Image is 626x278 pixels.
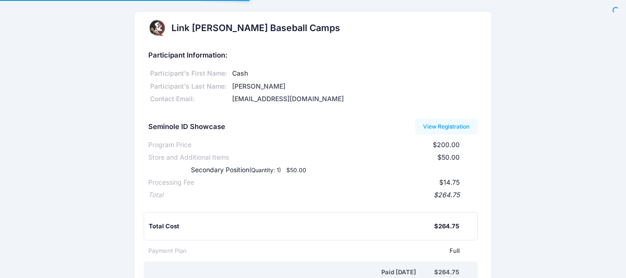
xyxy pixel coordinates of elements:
div: $14.75 [194,178,459,187]
div: Payment Plan [148,246,187,256]
div: Full [187,246,459,256]
div: $50.00 [229,153,459,162]
h5: Participant Information: [148,52,477,60]
div: Program Price [148,140,191,150]
h5: Seminole ID Showcase [148,123,225,131]
div: Participant's Last Name: [148,82,231,91]
div: Cash [231,69,478,78]
h2: Link [PERSON_NAME] Baseball Camps [171,23,340,33]
span: $200.00 [433,141,460,149]
a: View Registration [415,119,478,135]
div: Processing Fee [148,178,194,187]
div: $264.75 [434,268,459,277]
div: Paid [DATE] [150,268,434,277]
div: [PERSON_NAME] [231,82,478,91]
div: Secondary Position [172,165,370,175]
div: Store and Additional Items [148,153,229,162]
div: $264.75 [163,190,459,200]
div: $264.75 [434,222,459,231]
div: [EMAIL_ADDRESS][DOMAIN_NAME] [231,94,478,104]
div: Participant's First Name: [148,69,231,78]
div: Total Cost [149,222,434,231]
div: Contact Email: [148,94,231,104]
small: $50.00 [286,167,306,174]
div: Total [148,190,163,200]
small: (Quantity: 1) [249,167,281,174]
